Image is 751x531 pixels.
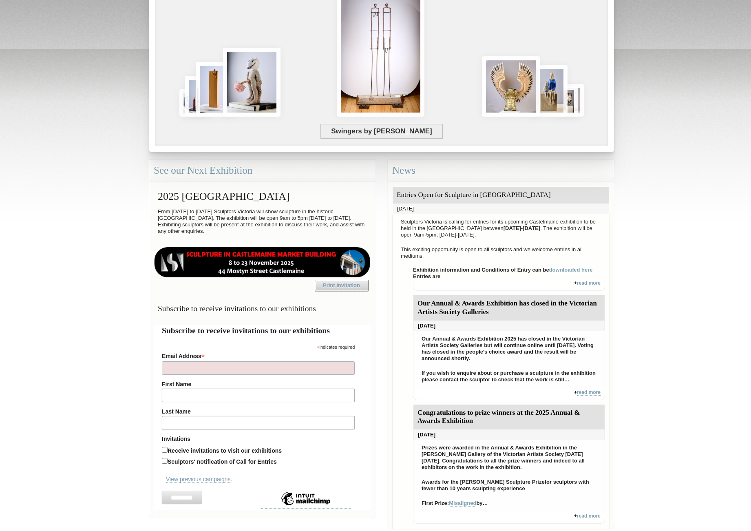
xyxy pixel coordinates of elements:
strong: Invitations [162,436,355,442]
div: [DATE] [413,321,605,331]
div: Our Annual & Awards Exhibition has closed in the Victorian Artists Society Galleries [413,295,605,321]
label: Last Name [162,408,355,415]
label: Email Address [162,350,355,360]
strong: First Prize [422,500,447,506]
label: Sculptors' notification of Call for Entries [168,458,277,465]
a: read more [577,280,601,286]
p: Prizes were awarded in the Annual & Awards Exhibition in the [PERSON_NAME] Gallery of the Victori... [417,442,601,473]
div: + [413,280,605,291]
h2: 2025 [GEOGRAPHIC_DATA] [154,186,371,206]
strong: Exhibition information and Conditions of Entry can be [413,267,593,273]
div: News [388,160,614,181]
label: Receive invitations to visit our exhibitions [168,447,282,454]
p: This exciting opportunity is open to all sculptors and we welcome entries in all mediums. [397,244,605,261]
p: : by… [417,498,601,509]
a: Misaligned [449,500,476,507]
div: Entries Open for Sculpture in [GEOGRAPHIC_DATA] [393,187,609,204]
p: From [DATE] to [DATE] Sculptors Victoria will show sculpture in the historic [GEOGRAPHIC_DATA]. T... [154,206,371,237]
div: [DATE] [393,204,609,214]
a: downloaded here [549,267,593,273]
strong: Awards for the [PERSON_NAME] Sculpture Prize [422,479,545,485]
a: View previous campaigns. [166,476,232,483]
span: Swingers by [PERSON_NAME] [320,124,443,139]
img: castlemaine-ldrbd25v2.png [154,247,371,277]
h3: Subscribe to receive invitations to our exhibitions [154,301,371,316]
h2: Subscribe to receive invitations to our exhibitions [162,325,363,336]
strong: [DATE]-[DATE] [504,225,541,231]
a: read more [577,389,601,396]
div: indicates required [162,343,355,350]
strong: Entries are [413,273,605,524]
a: Print Invitation [315,280,369,291]
p: for sculptors with fewer than 10 years sculpting experience [417,477,601,494]
a: read more [577,513,601,519]
p: Sculptors Victoria is calling for entries for its upcoming Castelmaine exhibition to be held in t... [397,217,605,240]
img: The journey gone and the journey to come [563,84,584,117]
img: Let There Be Light [223,48,281,117]
div: Congratulations to prize winners at the 2025 Annual & Awards Exhibition [413,405,605,430]
div: + [413,513,605,524]
img: Intuit Mailchimp [261,491,351,507]
div: See our Next Exhibition [149,160,375,181]
div: [DATE] [413,429,605,440]
img: Waiting together for the Home coming [530,65,567,117]
div: + [413,389,605,400]
a: Intuit Mailchimp [261,502,351,509]
label: First Name [162,381,355,387]
p: If you wish to enquire about or purchase a sculpture in the exhibition please contact the sculpto... [417,368,601,385]
p: Our Annual & Awards Exhibition 2025 has closed in the Victorian Artists Society Galleries but wil... [417,334,601,364]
